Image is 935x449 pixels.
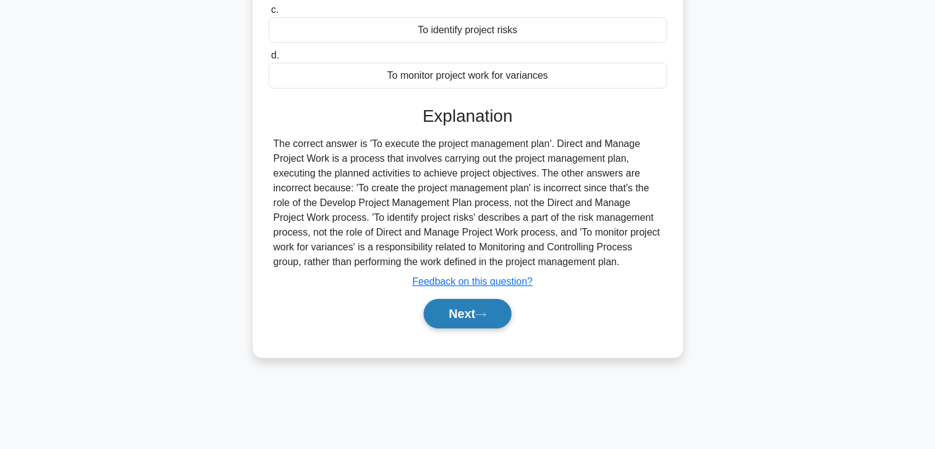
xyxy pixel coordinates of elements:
[271,4,278,15] span: c.
[269,17,667,43] div: To identify project risks
[274,137,662,269] div: The correct answer is 'To execute the project management plan'. Direct and Manage Project Work is...
[269,63,667,89] div: To monitor project work for variances
[412,276,533,287] a: Feedback on this question?
[276,106,660,127] h3: Explanation
[424,299,511,328] button: Next
[271,50,279,60] span: d.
